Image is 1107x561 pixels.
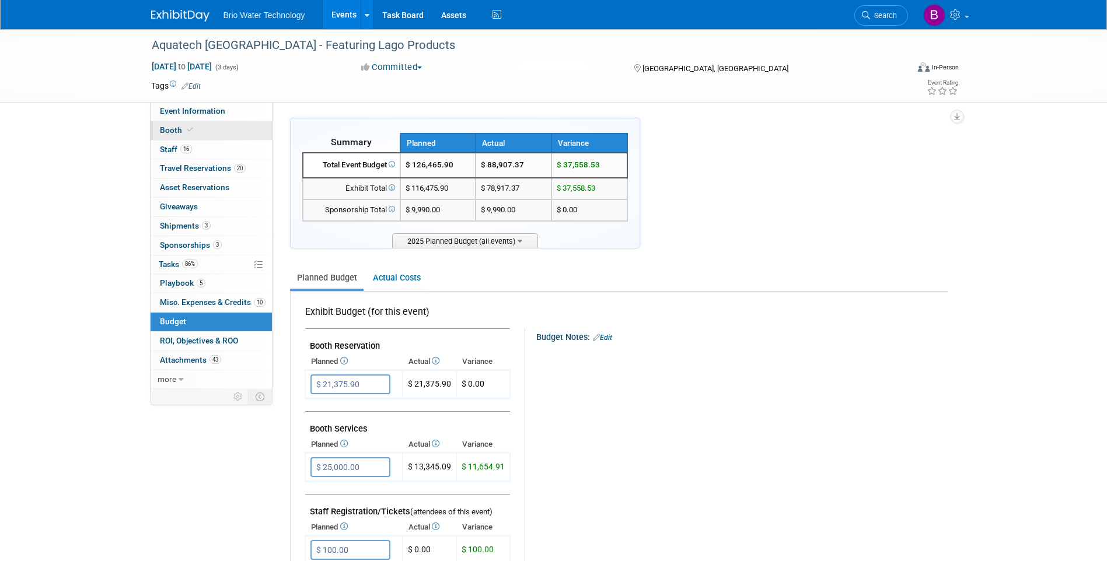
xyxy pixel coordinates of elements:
td: Toggle Event Tabs [248,389,272,404]
a: Event Information [151,102,272,121]
span: Booth [160,125,195,135]
i: Booth reservation complete [187,127,193,133]
span: 43 [209,355,221,364]
span: [GEOGRAPHIC_DATA], [GEOGRAPHIC_DATA] [642,64,788,73]
th: Planned [305,436,403,453]
span: 20 [234,164,246,173]
td: $ 9,990.00 [476,199,551,221]
span: (3 days) [214,64,239,71]
span: Brio Water Technology [224,10,305,20]
th: Actual [403,519,456,535]
div: Event Rating [927,80,958,86]
a: Asset Reservations [151,178,272,197]
td: Personalize Event Tab Strip [228,389,249,404]
div: Exhibit Total [308,183,395,194]
th: Planned [400,134,476,153]
a: Misc. Expenses & Credits10 [151,293,272,312]
th: Actual [403,436,456,453]
span: ROI, Objectives & ROO [160,336,238,345]
span: $ 0.00 [462,379,484,388]
a: Edit [593,334,612,342]
td: Booth Services [305,412,510,437]
span: $ 0.00 [557,205,577,214]
span: (attendees of this event) [410,507,493,516]
a: Shipments3 [151,217,272,236]
th: Variance [456,353,510,370]
a: more [151,370,272,389]
th: Variance [551,134,627,153]
span: $ 21,375.90 [408,379,451,388]
span: $ 100.00 [462,545,494,554]
td: $ 78,917.37 [476,178,551,199]
a: Giveaways [151,198,272,216]
th: Variance [456,519,510,535]
span: Staff [160,145,192,154]
a: Playbook5 [151,274,272,293]
span: $ 126,465.90 [406,160,453,169]
th: Variance [456,436,510,453]
div: Aquatech [GEOGRAPHIC_DATA] - Featuring Lago Products [148,35,891,56]
th: Actual [476,134,551,153]
a: Attachments43 [151,351,272,370]
span: Search [870,11,897,20]
td: Staff Registration/Tickets [305,495,510,520]
img: Format-Inperson.png [918,62,930,72]
div: Total Event Budget [308,160,395,171]
a: Search [854,5,908,26]
span: Asset Reservations [160,183,229,192]
span: Shipments [160,221,211,230]
div: Event Format [839,61,959,78]
img: ExhibitDay [151,10,209,22]
span: Travel Reservations [160,163,246,173]
a: Booth [151,121,272,140]
span: 16 [180,145,192,153]
a: Travel Reservations20 [151,159,272,178]
span: $ 37,558.53 [557,184,595,192]
span: 3 [202,221,211,230]
div: In-Person [931,63,959,72]
th: Actual [403,353,456,370]
div: Exhibit Budget (for this event) [305,306,505,325]
span: Sponsorships [160,240,222,250]
span: 3 [213,240,222,249]
span: Attachments [160,355,221,364]
span: 86% [182,260,198,268]
img: Brandye Gahagan [923,4,945,26]
span: Misc. Expenses & Credits [160,297,266,307]
span: Playbook [160,278,205,287]
a: Staff16 [151,141,272,159]
div: Sponsorship Total [308,205,395,216]
a: Actual Costs [366,267,427,289]
th: Planned [305,519,403,535]
span: Summary [331,136,372,148]
th: Planned [305,353,403,370]
span: [DATE] [DATE] [151,61,212,72]
span: Event Information [160,106,225,115]
span: $ 11,654.91 [462,462,505,471]
span: 2025 Planned Budget (all events) [392,233,538,248]
td: Booth Reservation [305,329,510,354]
td: $ 13,345.09 [403,453,456,482]
span: Giveaways [160,202,198,211]
span: Tasks [159,260,198,269]
td: Tags [151,80,201,92]
a: Budget [151,313,272,331]
span: $ 9,990.00 [406,205,440,214]
a: Edit [181,82,201,90]
a: Planned Budget [290,267,364,289]
a: ROI, Objectives & ROO [151,332,272,350]
button: Committed [357,61,427,73]
td: $ 88,907.37 [476,153,551,178]
a: Sponsorships3 [151,236,272,255]
span: 10 [254,298,266,307]
span: $ 116,475.90 [406,184,448,192]
span: 5 [197,279,205,287]
span: to [176,62,187,71]
span: more [158,374,176,384]
span: Budget [160,317,186,326]
span: $ 37,558.53 [557,160,600,169]
a: Tasks86% [151,255,272,274]
div: Budget Notes: [536,328,947,343]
